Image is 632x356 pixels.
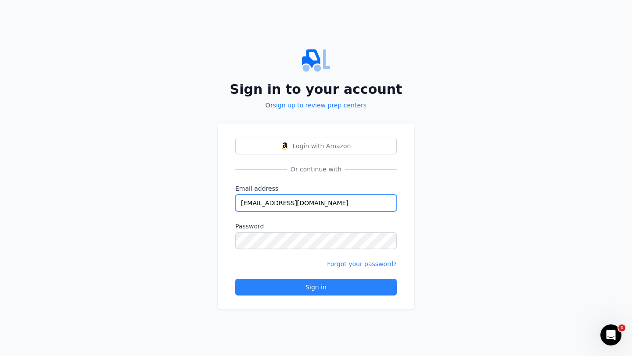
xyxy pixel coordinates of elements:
button: Login with AmazonLogin with Amazon [235,138,397,154]
span: 1 [618,324,625,331]
div: Sign in [243,283,389,292]
p: Or [218,101,414,110]
img: Login with Amazon [281,142,288,150]
label: Password [235,222,397,231]
a: sign up to review prep centers [273,102,366,109]
h2: Sign in to your account [218,82,414,97]
button: Sign in [235,279,397,295]
img: PrepCenter [218,46,414,75]
iframe: Intercom live chat [600,324,621,345]
a: Forgot your password? [327,260,397,267]
span: Or continue with [287,165,345,174]
span: Login with Amazon [293,142,351,150]
label: Email address [235,184,397,193]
